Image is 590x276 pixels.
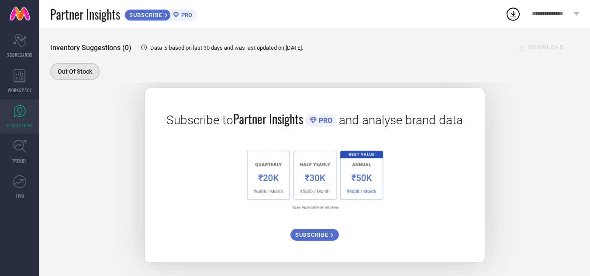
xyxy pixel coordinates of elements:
[505,6,521,22] div: Open download list
[7,51,33,58] span: SCORECARDS
[125,12,165,18] span: SUBSCRIBE
[295,232,331,238] span: SUBSCRIBE
[124,7,197,21] a: SUBSCRIBEPRO
[290,222,339,241] a: SUBSCRIBE
[16,193,24,199] span: FWD
[8,87,32,93] span: WORKSPACE
[7,122,33,129] span: SUGGESTIONS
[12,157,27,164] span: TRENDS
[317,116,332,125] span: PRO
[50,44,131,52] span: Inventory Suggestions (0)
[233,110,303,128] span: Partner Insights
[150,44,303,51] span: Data is based on last 30 days and was last updated on [DATE] .
[58,68,92,75] span: Out Of Stock
[241,145,389,214] img: 1a6fb96cb29458d7132d4e38d36bc9c7.png
[50,5,120,23] span: Partner Insights
[166,113,233,127] span: Subscribe to
[179,12,192,18] span: PRO
[339,113,463,127] span: and analyse brand data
